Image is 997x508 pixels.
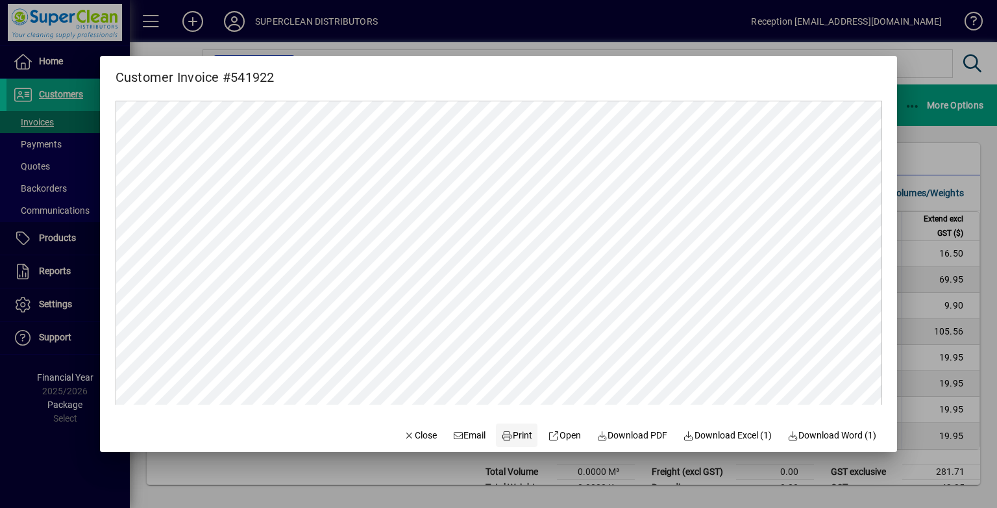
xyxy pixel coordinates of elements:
button: Close [398,424,442,447]
h2: Customer Invoice #541922 [100,56,290,88]
button: Download Word (1) [782,424,882,447]
span: Download Excel (1) [683,429,772,442]
button: Download Excel (1) [678,424,777,447]
a: Download PDF [591,424,673,447]
button: Print [496,424,537,447]
span: Print [502,429,533,442]
span: Download PDF [597,429,668,442]
span: Download Word (1) [787,429,877,442]
a: Open [543,424,586,447]
span: Close [403,429,437,442]
button: Email [447,424,491,447]
span: Open [548,429,581,442]
span: Email [452,429,486,442]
